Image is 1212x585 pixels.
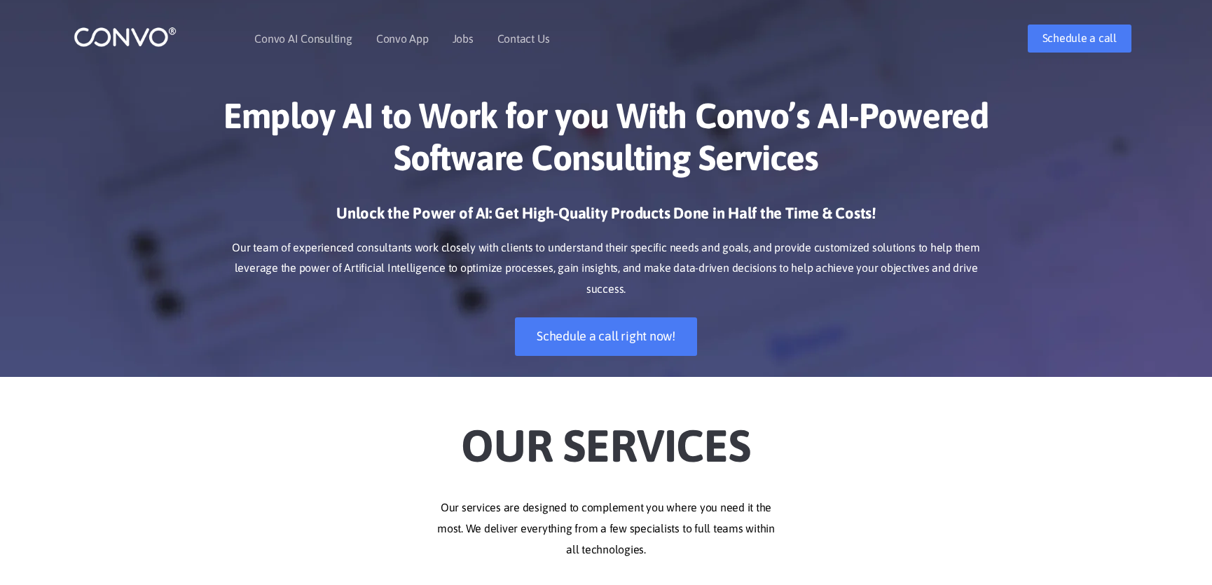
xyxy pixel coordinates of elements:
a: Jobs [453,33,474,44]
a: Convo App [376,33,429,44]
a: Convo AI Consulting [254,33,352,44]
a: Contact Us [497,33,550,44]
a: Schedule a call right now! [515,317,697,356]
h1: Employ AI to Work for you With Convo’s AI-Powered Software Consulting Services [217,95,995,189]
img: logo_1.png [74,26,177,48]
a: Schedule a call [1028,25,1131,53]
p: Our team of experienced consultants work closely with clients to understand their specific needs ... [217,238,995,301]
h3: Unlock the Power of AI: Get High-Quality Products Done in Half the Time & Costs! [217,203,995,234]
p: Our services are designed to complement you where you need it the most. We deliver everything fro... [217,497,995,560]
h2: Our Services [217,398,995,476]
